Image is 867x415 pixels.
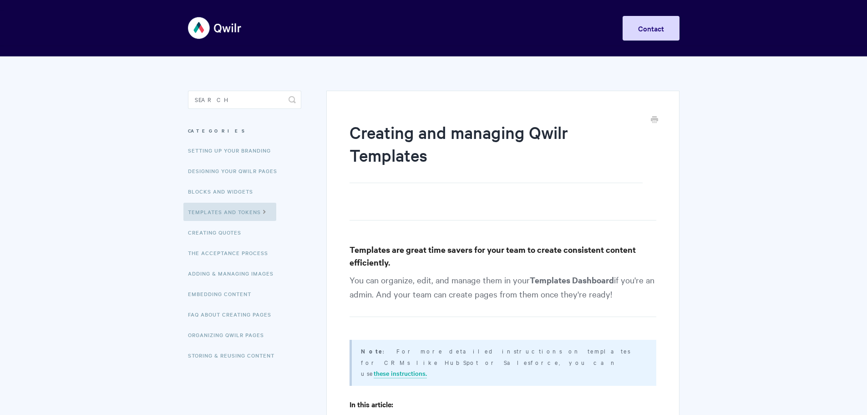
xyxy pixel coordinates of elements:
strong: Templates Dashboard [530,274,614,286]
a: Embedding Content [188,285,258,303]
a: Adding & Managing Images [188,264,280,282]
a: Storing & Reusing Content [188,346,281,364]
b: Note [361,347,383,355]
h3: Templates are great time savers for your team to create consistent content efficiently. [350,243,656,269]
a: these instructions. [374,369,427,379]
strong: In this article: [350,399,393,409]
img: Qwilr Help Center [188,11,242,45]
p: You can organize, edit, and manage them in your if you're an admin. And your team can create page... [350,273,656,317]
a: Templates and Tokens [183,203,276,221]
a: Creating Quotes [188,223,248,241]
h1: Creating and managing Qwilr Templates [350,121,642,183]
a: Designing Your Qwilr Pages [188,162,284,180]
input: Search [188,91,301,109]
a: Blocks and Widgets [188,182,260,200]
a: Setting up your Branding [188,141,278,159]
a: FAQ About Creating Pages [188,305,278,323]
p: : For more detailed instructions on templates for CRMs like HubSpot or Salesforce, you can use [361,345,644,379]
a: Organizing Qwilr Pages [188,326,271,344]
a: Print this Article [651,115,658,125]
a: The Acceptance Process [188,244,275,262]
h3: Categories [188,123,301,139]
a: Contact [623,16,679,41]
